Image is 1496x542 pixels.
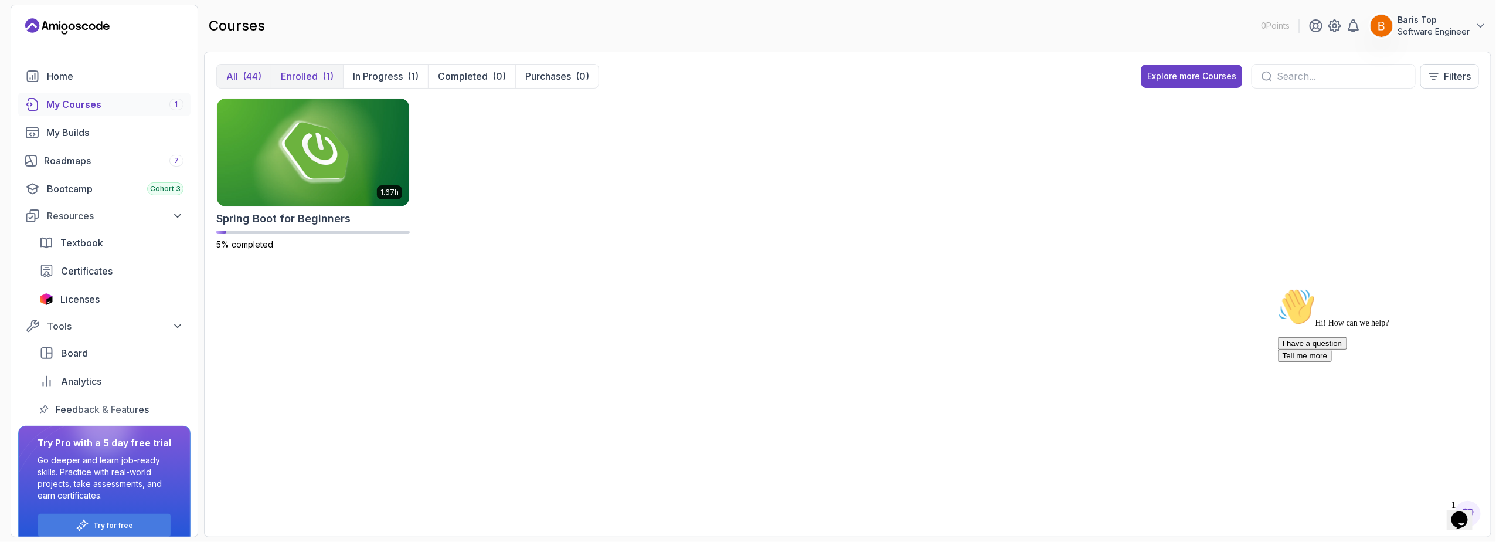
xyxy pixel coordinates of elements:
div: My Courses [46,97,183,111]
img: :wave: [5,5,42,42]
p: 1.67h [380,188,399,197]
button: Tell me more [5,66,59,79]
a: builds [18,121,191,144]
a: licenses [32,287,191,311]
p: Filters [1444,69,1471,83]
p: All [226,69,238,83]
p: Go deeper and learn job-ready skills. Practice with real-world projects, take assessments, and ea... [38,455,171,502]
span: Analytics [61,374,101,388]
p: Purchases [525,69,571,83]
span: Textbook [60,236,103,250]
span: Licenses [60,292,100,306]
span: Board [61,346,88,360]
div: (1) [322,69,334,83]
iframe: chat widget [1273,283,1484,489]
div: Bootcamp [47,182,183,196]
iframe: chat widget [1447,495,1484,530]
button: Try for free [38,513,171,537]
button: All(44) [217,65,271,88]
div: 👋Hi! How can we help?I have a questionTell me more [5,5,216,79]
div: (44) [243,69,261,83]
a: Landing page [25,17,110,36]
span: 5% completed [216,239,273,249]
p: 0 Points [1261,20,1290,32]
button: In Progress(1) [343,65,428,88]
a: Try for free [94,521,134,530]
span: Cohort 3 [150,184,181,194]
a: home [18,65,191,88]
p: Baris Top [1398,14,1470,26]
p: Enrolled [281,69,318,83]
span: 1 [175,100,178,109]
p: Software Engineer [1398,26,1470,38]
button: Enrolled(1) [271,65,343,88]
div: Explore more Courses [1147,70,1236,82]
div: (1) [407,69,419,83]
a: certificates [32,259,191,283]
button: Explore more Courses [1141,65,1242,88]
p: In Progress [353,69,403,83]
a: analytics [32,370,191,393]
button: Completed(0) [428,65,515,88]
div: My Builds [46,126,183,140]
h2: Spring Boot for Beginners [216,211,351,227]
span: 7 [174,156,179,165]
div: Resources [47,209,183,223]
button: I have a question [5,54,74,66]
button: Resources [18,205,191,226]
a: courses [18,93,191,116]
div: (0) [576,69,589,83]
div: Tools [47,319,183,333]
button: user profile imageBaris TopSoftware Engineer [1370,14,1487,38]
a: feedback [32,398,191,421]
div: Home [47,69,183,83]
img: Spring Boot for Beginners card [217,99,409,206]
span: Hi! How can we help? [5,35,116,44]
button: Tools [18,316,191,337]
div: Roadmaps [44,154,183,168]
img: jetbrains icon [39,293,53,305]
span: Feedback & Features [56,402,149,416]
h2: courses [209,16,265,35]
button: Filters [1420,64,1479,89]
span: Certificates [61,264,113,278]
a: roadmaps [18,149,191,172]
button: Purchases(0) [515,65,599,88]
div: (0) [492,69,506,83]
input: Search... [1277,69,1406,83]
p: Completed [438,69,488,83]
a: textbook [32,231,191,255]
a: bootcamp [18,177,191,201]
a: board [32,341,191,365]
img: user profile image [1371,15,1393,37]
